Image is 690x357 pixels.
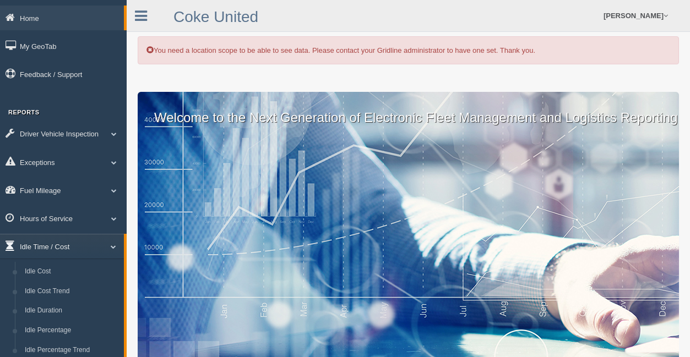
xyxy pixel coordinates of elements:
a: Idle Cost [20,262,124,282]
a: Idle Percentage [20,321,124,340]
div: You need a location scope to be able to see data. Please contact your Gridline administrator to h... [138,36,679,64]
a: Idle Duration [20,301,124,321]
a: Coke United [173,8,258,25]
p: Welcome to the Next Generation of Electronic Fleet Management and Logistics Reporting [138,92,679,127]
a: Idle Cost Trend [20,282,124,301]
